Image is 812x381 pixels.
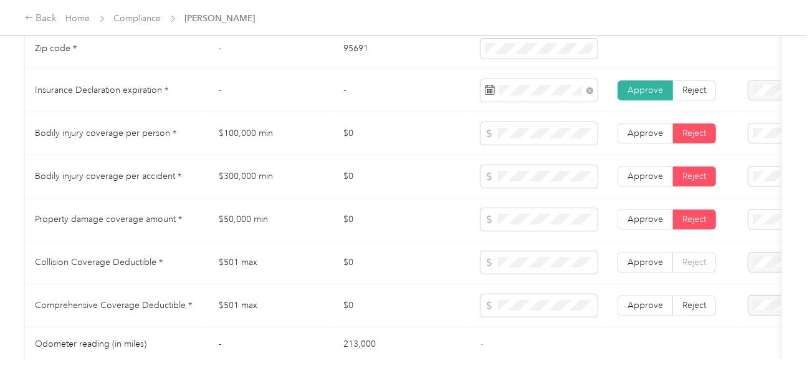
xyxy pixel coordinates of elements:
span: Reject [682,85,706,95]
td: Insurance Declaration expiration * [25,69,209,112]
td: - [209,29,333,69]
td: - [209,327,333,362]
td: 213,000 [333,327,470,362]
td: Comprehensive Coverage Deductible * [25,284,209,327]
td: Odometer reading (in miles) [25,327,209,362]
span: Approve [628,214,663,224]
span: Approve [628,85,663,95]
td: Property damage coverage amount * [25,198,209,241]
td: Bodily injury coverage per person * [25,112,209,155]
span: [PERSON_NAME] [185,12,256,25]
td: $300,000 min [209,155,333,198]
span: Zip code * [35,43,77,54]
td: $0 [333,198,470,241]
span: Approve [628,171,663,181]
div: Back [25,11,57,26]
span: Insurance Declaration expiration * [35,85,168,95]
span: Approve [628,128,663,138]
td: $0 [333,241,470,284]
iframe: Everlance-gr Chat Button Frame [742,311,812,381]
span: Property damage coverage amount * [35,214,182,224]
td: $0 [333,284,470,327]
span: Bodily injury coverage per person * [35,128,176,138]
span: Reject [682,214,706,224]
span: Reject [682,171,706,181]
td: Bodily injury coverage per accident * [25,155,209,198]
span: Comprehensive Coverage Deductible * [35,300,192,311]
span: Approve [628,257,663,268]
a: Compliance [114,13,161,24]
span: Approve [628,300,663,311]
td: Collision Coverage Deductible * [25,241,209,284]
span: Bodily injury coverage per accident * [35,171,181,181]
a: Home [66,13,90,24]
td: $501 max [209,284,333,327]
td: 95691 [333,29,470,69]
span: Reject [682,128,706,138]
td: $0 [333,155,470,198]
span: Reject [682,300,706,311]
td: $100,000 min [209,112,333,155]
td: - [333,69,470,112]
td: $50,000 min [209,198,333,241]
span: Odometer reading (in miles) [35,339,146,349]
td: - [209,69,333,112]
td: $0 [333,112,470,155]
td: Zip code * [25,29,209,69]
span: - [480,339,483,349]
td: $501 max [209,241,333,284]
span: Reject [682,257,706,268]
span: Collision Coverage Deductible * [35,257,163,268]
